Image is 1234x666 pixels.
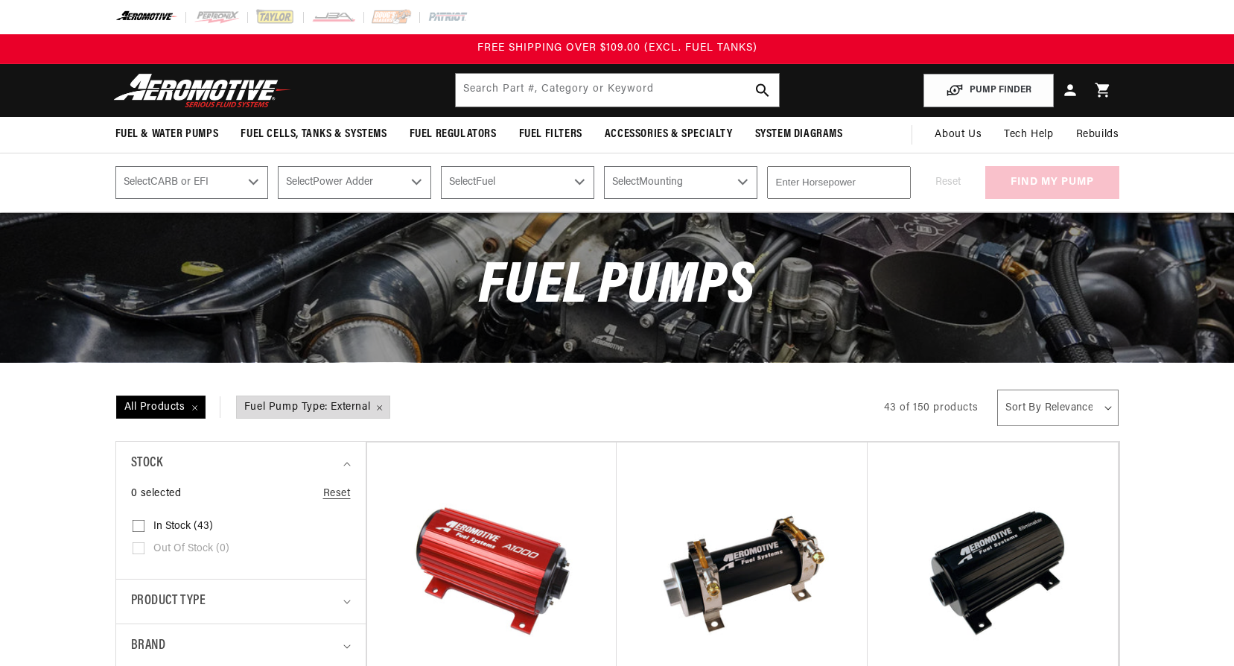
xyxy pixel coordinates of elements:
[115,396,235,419] a: All Products
[456,74,779,107] input: Search by Part Number, Category or Keyword
[519,127,582,142] span: Fuel Filters
[884,402,979,413] span: 43 of 150 products
[131,591,206,612] span: Product type
[104,117,230,152] summary: Fuel & Water Pumps
[131,635,166,657] span: Brand
[241,127,387,142] span: Fuel Cells, Tanks & Systems
[1065,117,1130,153] summary: Rebuilds
[117,396,205,419] span: All Products
[744,117,854,152] summary: System Diagrams
[767,166,911,199] input: Enter Horsepower
[508,117,594,152] summary: Fuel Filters
[115,166,269,199] select: CARB or EFI
[323,486,351,502] a: Reset
[935,129,982,140] span: About Us
[1076,127,1119,143] span: Rebuilds
[235,396,391,419] a: Fuel Pump Type: External
[923,117,993,153] a: About Us
[131,580,351,624] summary: Product type (0 selected)
[398,117,508,152] summary: Fuel Regulators
[477,42,757,54] span: FREE SHIPPING OVER $109.00 (EXCL. FUEL TANKS)
[1004,127,1053,143] span: Tech Help
[479,258,754,317] span: Fuel Pumps
[115,127,219,142] span: Fuel & Water Pumps
[237,396,389,419] span: Fuel Pump Type: External
[993,117,1064,153] summary: Tech Help
[131,486,182,502] span: 0 selected
[278,166,431,199] select: Power Adder
[746,74,779,107] button: search button
[410,127,497,142] span: Fuel Regulators
[604,166,757,199] select: Mounting
[131,453,163,475] span: Stock
[153,542,229,556] span: Out of stock (0)
[229,117,398,152] summary: Fuel Cells, Tanks & Systems
[755,127,843,142] span: System Diagrams
[441,166,594,199] select: Fuel
[131,442,351,486] summary: Stock (0 selected)
[594,117,744,152] summary: Accessories & Specialty
[605,127,733,142] span: Accessories & Specialty
[153,520,213,533] span: In stock (43)
[109,73,296,108] img: Aeromotive
[923,74,1054,107] button: PUMP FINDER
